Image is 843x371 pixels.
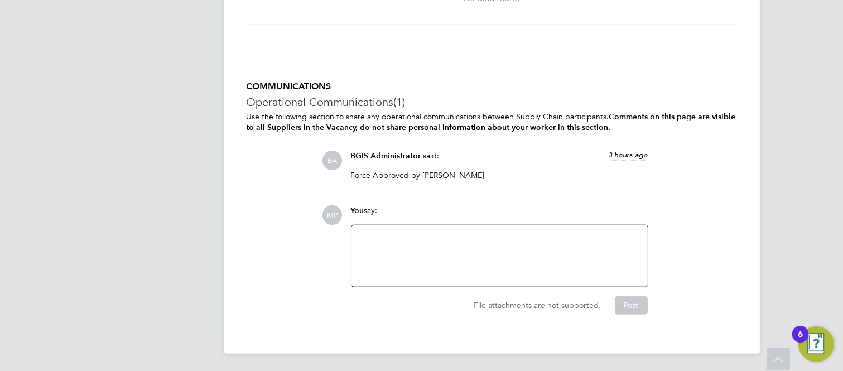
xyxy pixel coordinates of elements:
[798,334,803,349] div: 6
[394,95,406,109] span: (1)
[474,300,601,310] span: File attachments are not supported.
[351,151,421,161] span: BGIS Administrator
[247,81,738,93] h5: COMMUNICATIONS
[323,205,343,225] span: MP
[615,296,648,314] button: Post
[609,150,648,160] span: 3 hours ago
[247,112,736,132] b: Comments on this page are visible to all Suppliers in the Vacancy, do not share personal informat...
[323,151,343,170] span: BA
[798,326,834,362] button: Open Resource Center, 6 new notifications
[351,170,648,180] p: Force Approved by [PERSON_NAME]
[247,95,738,109] h3: Operational Communications
[247,112,738,133] p: Use the following section to share any operational communications between Supply Chain participants.
[423,151,440,161] span: said:
[351,206,364,215] span: You
[351,205,648,225] div: say:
